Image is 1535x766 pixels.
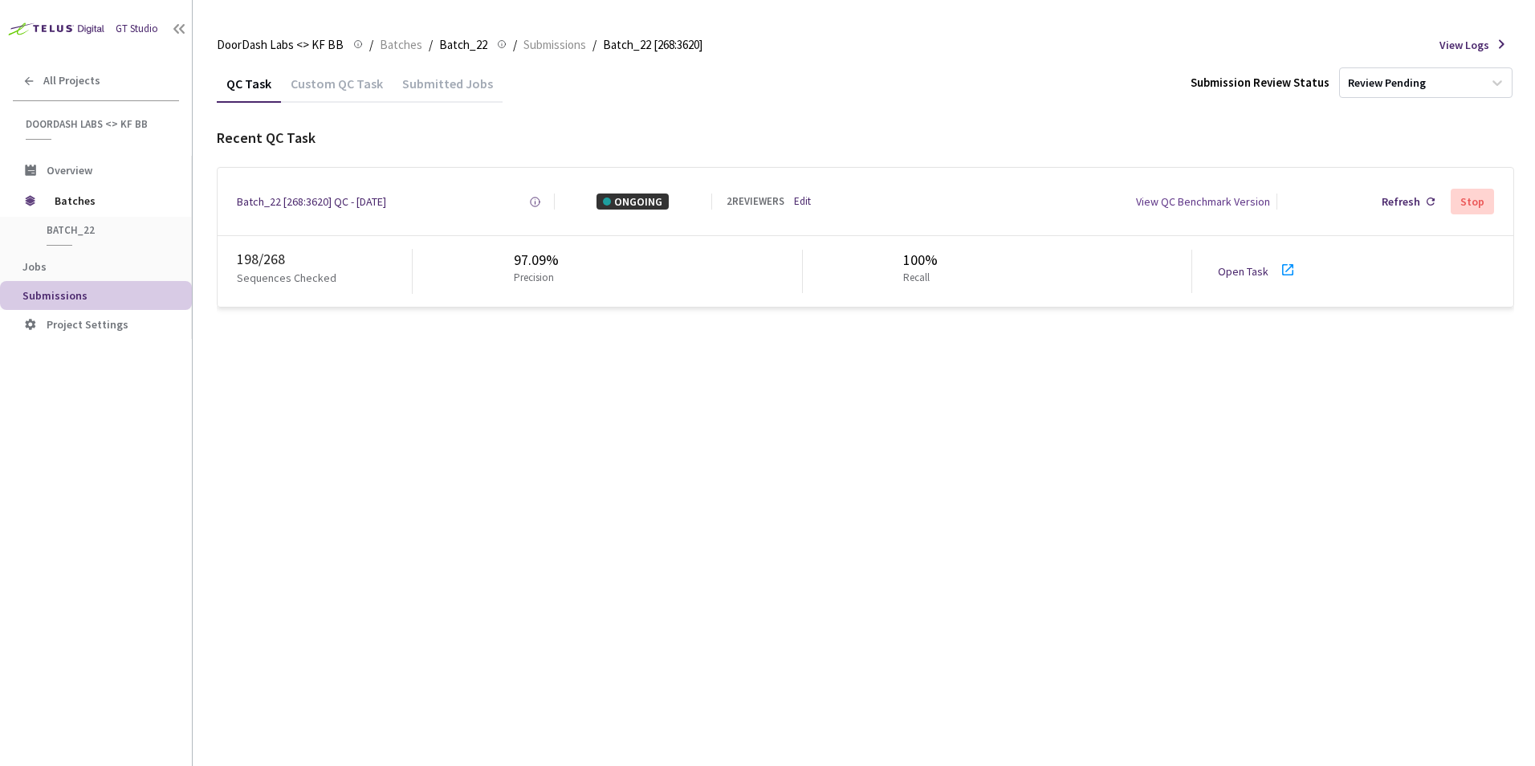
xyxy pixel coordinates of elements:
span: Submissions [22,288,88,303]
span: Batch_22 [268:3620] [603,35,702,55]
div: Recent QC Task [217,128,1514,149]
span: Batches [55,185,165,217]
span: DoorDash Labs <> KF BB [217,35,344,55]
span: Overview [47,163,92,177]
p: Recall [903,271,931,286]
li: / [369,35,373,55]
div: Submission Review Status [1191,74,1329,91]
span: Jobs [22,259,47,274]
span: View Logs [1439,37,1489,53]
div: Submitted Jobs [393,75,503,103]
div: 198 / 268 [237,249,412,270]
li: / [592,35,596,55]
a: Batches [377,35,425,53]
span: Submissions [523,35,586,55]
div: 97.09% [514,250,560,271]
span: Batch_22 [439,35,487,55]
span: Batch_22 [47,223,165,237]
a: Batch_22 [268:3620] QC - [DATE] [237,194,386,210]
div: GT Studio [116,22,158,37]
li: / [429,35,433,55]
p: Precision [514,271,554,286]
div: Stop [1460,195,1484,208]
span: All Projects [43,74,100,88]
a: Edit [794,194,811,210]
div: Review Pending [1348,75,1426,91]
div: QC Task [217,75,281,103]
a: Submissions [520,35,589,53]
div: Custom QC Task [281,75,393,103]
span: DoorDash Labs <> KF BB [26,117,169,131]
div: View QC Benchmark Version [1136,194,1270,210]
p: Sequences Checked [237,270,336,286]
span: Batches [380,35,422,55]
span: Project Settings [47,317,128,332]
div: 2 REVIEWERS [727,194,784,210]
div: ONGOING [596,194,669,210]
a: Open Task [1218,264,1268,279]
div: Refresh [1382,194,1420,210]
div: 100% [903,250,938,271]
li: / [513,35,517,55]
